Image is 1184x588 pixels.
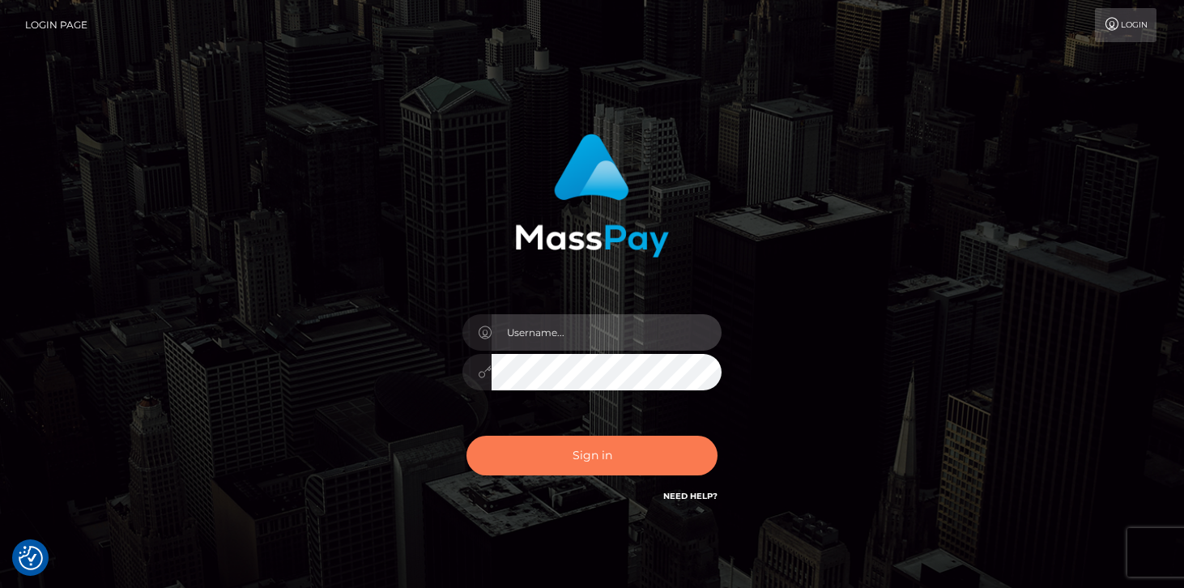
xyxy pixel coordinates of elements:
[515,134,669,258] img: MassPay Login
[25,8,87,42] a: Login Page
[663,491,718,501] a: Need Help?
[19,546,43,570] button: Consent Preferences
[19,546,43,570] img: Revisit consent button
[466,436,718,475] button: Sign in
[1095,8,1156,42] a: Login
[492,314,722,351] input: Username...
